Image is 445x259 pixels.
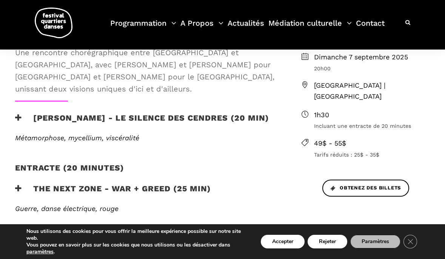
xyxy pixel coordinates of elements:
span: 49$ - 55$ [314,138,430,149]
button: Paramètres [350,235,400,248]
a: Programmation [110,17,176,39]
span: Dimanche 7 septembre 2025 [314,52,430,63]
button: Accepter [261,235,305,248]
a: Actualités [228,17,264,39]
span: [GEOGRAPHIC_DATA] | [GEOGRAPHIC_DATA] [314,80,430,102]
span: Obtenez des billets [331,184,401,192]
span: Tarifs réduits : 25$ - 35$ [314,150,430,159]
a: Obtenez des billets [322,180,409,197]
h3: [PERSON_NAME] - Le silence des cendres (20 min) [15,113,269,132]
p: Vous pouvez en savoir plus sur les cookies que nous utilisons ou les désactiver dans . [26,242,246,255]
span: Guerre, danse électrique, rouge [15,205,119,212]
span: 1h30 [314,110,430,121]
span: Une rencontre chorégraphique entre [GEOGRAPHIC_DATA] et [GEOGRAPHIC_DATA], avec [PERSON_NAME] et ... [15,47,277,95]
h4: entracte (20 minutes) [15,163,124,182]
a: Contact [356,17,385,39]
img: logo-fqd-med [35,8,72,38]
a: Médiation culturelle [268,17,352,39]
p: Nous utilisons des cookies pour vous offrir la meilleure expérience possible sur notre site web. [26,228,246,242]
span: Métamorphose, mycellium, viscéralité [15,134,139,142]
button: Close GDPR Cookie Banner [403,235,417,248]
button: paramètres [26,248,54,255]
span: 20h00 [314,64,430,73]
button: Rejeter [308,235,347,248]
a: A Propos [180,17,223,39]
span: Incluant une entracte de 20 minutes [314,122,430,130]
h3: the next zone - WAR + GREED (25 min) [15,184,211,203]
